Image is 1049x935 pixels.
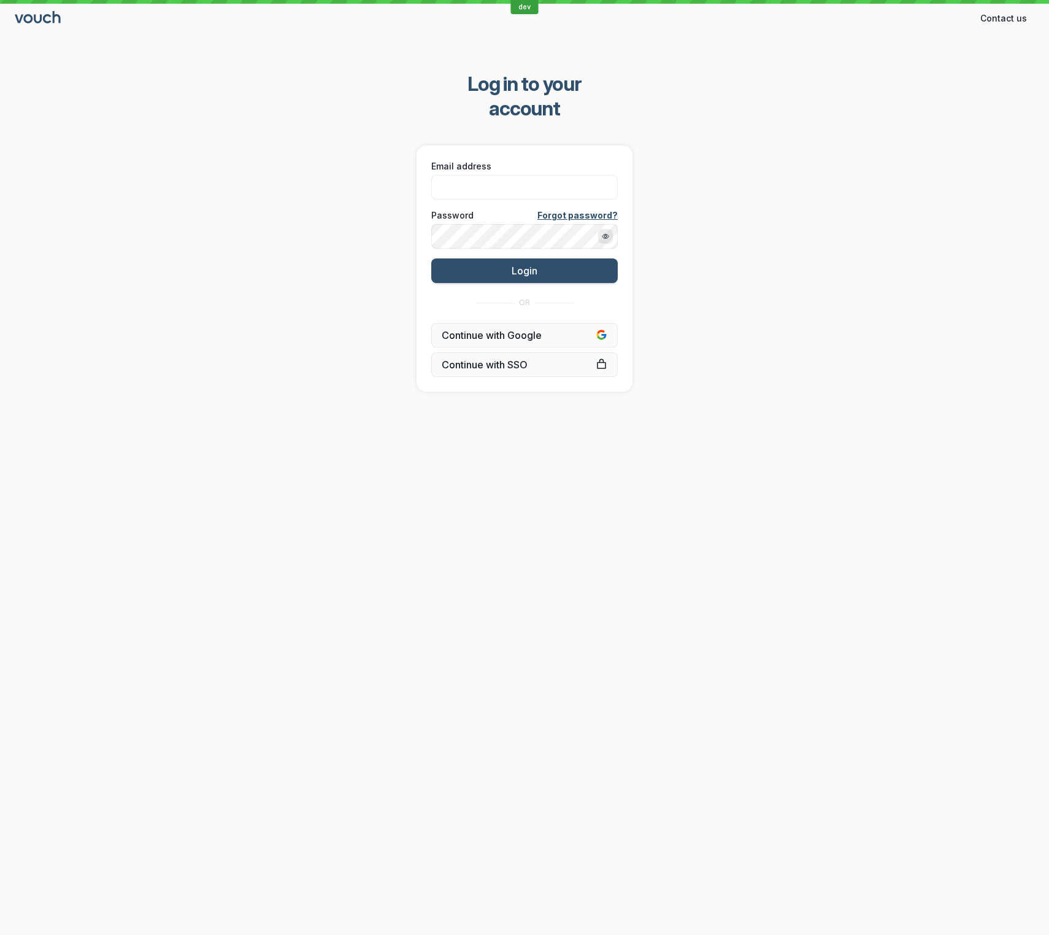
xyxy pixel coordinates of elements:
[980,12,1027,25] span: Contact us
[973,9,1034,28] button: Contact us
[442,329,607,341] span: Continue with Google
[598,229,613,244] button: Show password
[431,160,491,173] span: Email address
[519,298,530,308] span: OR
[15,14,63,24] a: Go to sign in
[512,265,537,277] span: Login
[537,209,618,222] a: Forgot password?
[431,209,474,222] span: Password
[431,258,618,283] button: Login
[442,359,607,371] span: Continue with SSO
[431,352,618,377] a: Continue with SSO
[433,72,617,121] span: Log in to your account
[431,323,618,347] button: Continue with Google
